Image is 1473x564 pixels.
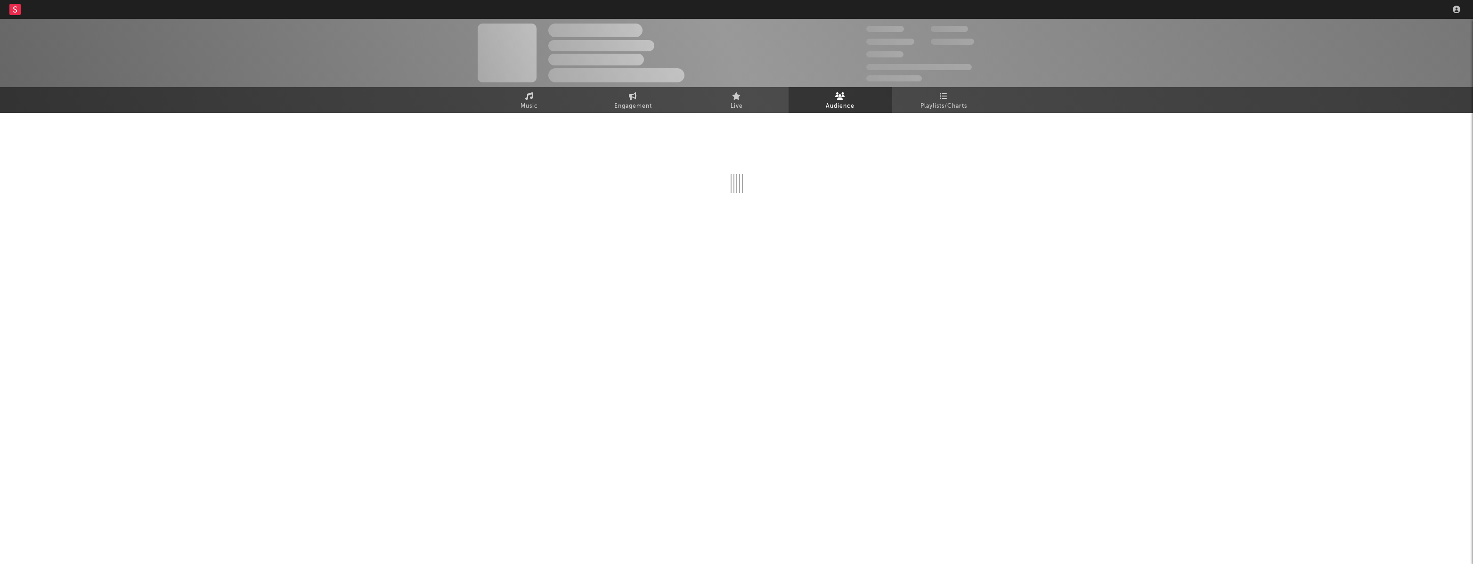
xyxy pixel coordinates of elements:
a: Music [478,87,581,113]
span: Music [521,101,538,112]
a: Live [685,87,789,113]
a: Playlists/Charts [892,87,996,113]
span: 50,000,000 [866,39,914,45]
span: 50,000,000 Monthly Listeners [866,64,972,70]
span: Engagement [614,101,652,112]
a: Audience [789,87,892,113]
span: Jump Score: 85.0 [866,75,922,81]
span: 100,000 [866,51,903,57]
span: Live [731,101,743,112]
span: 1,000,000 [931,39,974,45]
span: Playlists/Charts [920,101,967,112]
span: 300,000 [866,26,904,32]
span: 100,000 [931,26,968,32]
a: Engagement [581,87,685,113]
span: Audience [826,101,855,112]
